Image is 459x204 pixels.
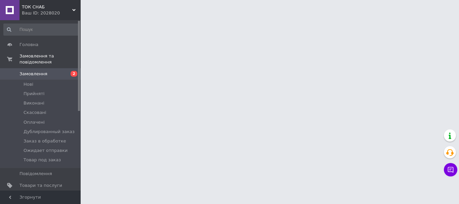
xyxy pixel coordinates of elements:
span: Нові [24,81,33,87]
span: Оплачені [24,119,45,125]
span: Виконані [24,100,44,106]
span: Товари та послуги [19,182,62,189]
span: Заказ в обработке [24,138,66,144]
span: Прийняті [24,91,44,97]
span: Скасовані [24,110,46,116]
span: Дублированный заказ [24,129,75,135]
span: ТОК СНАБ [22,4,72,10]
div: Ваш ID: 2028020 [22,10,81,16]
span: Товар под заказ [24,157,61,163]
span: Повідомлення [19,171,52,177]
span: Замовлення та повідомлення [19,53,81,65]
span: Замовлення [19,71,47,77]
button: Чат з покупцем [444,163,457,176]
span: Ожидает отправки [24,148,68,154]
span: 2 [71,71,77,77]
span: Головна [19,42,38,48]
input: Пошук [3,24,79,36]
